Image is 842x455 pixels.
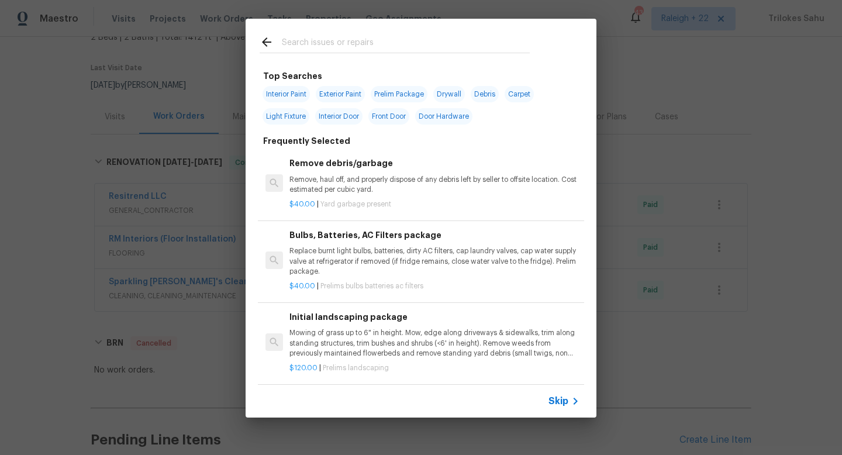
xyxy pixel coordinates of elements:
[263,70,322,82] h6: Top Searches
[371,86,427,102] span: Prelim Package
[263,86,310,102] span: Interior Paint
[289,363,579,373] p: |
[320,201,391,208] span: Yard garbage present
[415,108,472,125] span: Door Hardware
[320,282,423,289] span: Prelims bulbs batteries ac filters
[289,328,579,358] p: Mowing of grass up to 6" in height. Mow, edge along driveways & sidewalks, trim along standing st...
[263,108,309,125] span: Light Fixture
[471,86,499,102] span: Debris
[433,86,465,102] span: Drywall
[289,229,579,242] h6: Bulbs, Batteries, AC Filters package
[289,201,315,208] span: $40.00
[505,86,534,102] span: Carpet
[289,246,579,276] p: Replace burnt light bulbs, batteries, dirty AC filters, cap laundry valves, cap water supply valv...
[368,108,409,125] span: Front Door
[316,86,365,102] span: Exterior Paint
[289,282,315,289] span: $40.00
[263,135,350,147] h6: Frequently Selected
[289,199,579,209] p: |
[282,35,530,53] input: Search issues or repairs
[289,281,579,291] p: |
[323,364,389,371] span: Prelims landscaping
[315,108,363,125] span: Interior Door
[289,157,579,170] h6: Remove debris/garbage
[289,364,318,371] span: $120.00
[548,395,568,407] span: Skip
[289,311,579,323] h6: Initial landscaping package
[289,175,579,195] p: Remove, haul off, and properly dispose of any debris left by seller to offsite location. Cost est...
